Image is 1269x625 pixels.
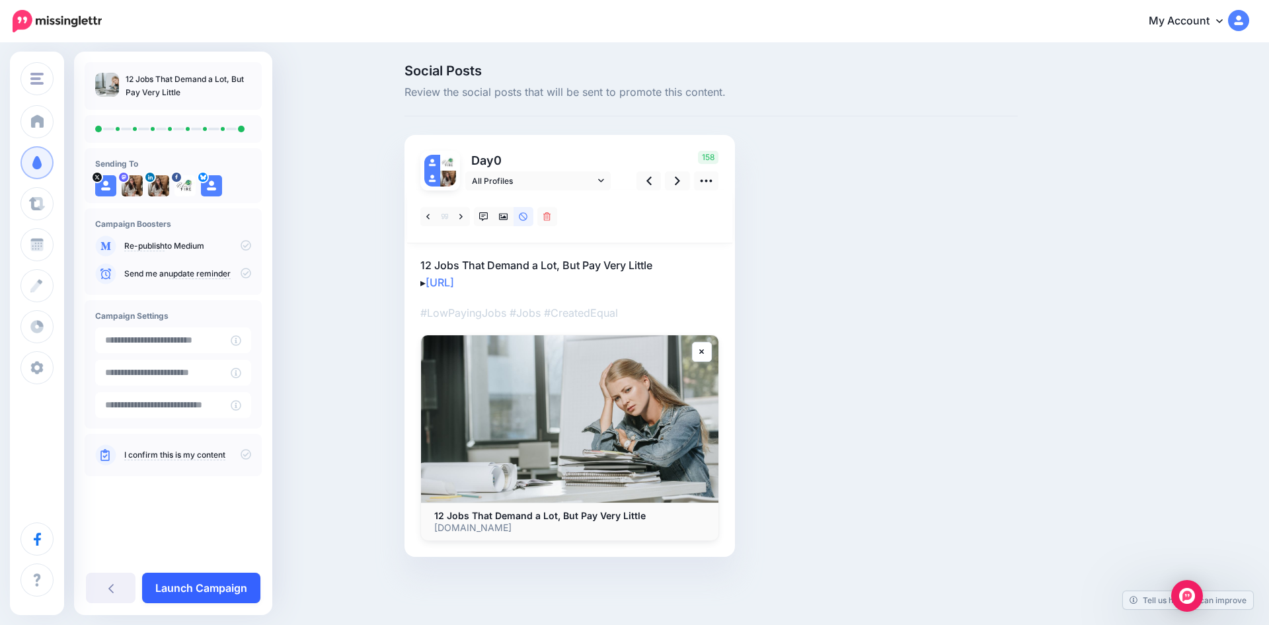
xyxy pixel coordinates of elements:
a: I confirm this is my content [124,450,225,460]
p: [DOMAIN_NAME] [434,522,705,534]
img: Missinglettr [13,10,102,32]
img: 302279413_941954216721528_4677248601821306673_n-bsa153469.jpg [440,155,456,171]
b: 12 Jobs That Demand a Lot, But Pay Very Little [434,510,646,521]
img: 302279413_941954216721528_4677248601821306673_n-bsa153469.jpg [174,175,196,196]
span: Review the social posts that will be sent to promote this content. [404,84,1018,101]
a: Tell us how we can improve [1123,591,1253,609]
img: user_default_image.png [424,155,440,171]
span: Social Posts [404,64,1018,77]
img: 137c2137a2828240-89477.jpeg [122,175,143,196]
img: user_default_image.png [201,175,222,196]
img: 1690273302207-88569.png [440,171,456,187]
div: Open Intercom Messenger [1171,580,1203,612]
a: Re-publish [124,241,165,251]
img: 12 Jobs That Demand a Lot, But Pay Very Little [421,335,718,503]
a: update reminder [169,269,231,279]
a: [URL] [426,276,454,289]
span: All Profiles [472,174,595,188]
img: user_default_image.png [95,175,116,196]
a: My Account [1135,5,1249,38]
h4: Sending To [95,159,251,169]
h4: Campaign Boosters [95,219,251,229]
p: to Medium [124,240,251,252]
p: 12 Jobs That Demand a Lot, But Pay Very Little [126,73,251,99]
img: 1690273302207-88569.png [148,175,169,196]
a: All Profiles [465,171,611,190]
img: menu.png [30,73,44,85]
span: 158 [698,151,718,164]
span: 0 [494,153,502,167]
p: 12 Jobs That Demand a Lot, But Pay Very Little ▸ [420,257,719,291]
h4: Campaign Settings [95,311,251,321]
img: 56214a8d6832dd6829b4e9b9b74c7737_thumb.jpg [95,73,119,97]
p: #LowPayingJobs #Jobs #CreatedEqual [420,304,719,321]
p: Day [465,151,613,170]
img: user_default_image.png [424,171,440,187]
p: Send me an [124,268,251,280]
